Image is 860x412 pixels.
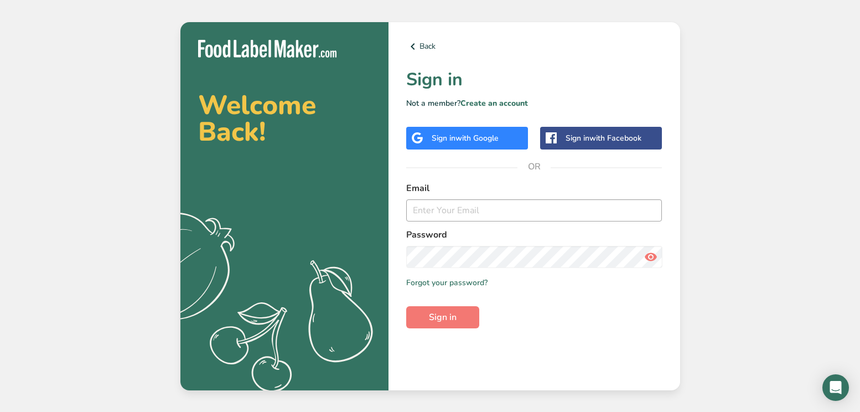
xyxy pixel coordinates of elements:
[198,40,336,58] img: Food Label Maker
[406,40,662,53] a: Back
[517,150,551,183] span: OR
[566,132,641,144] div: Sign in
[406,182,662,195] label: Email
[589,133,641,143] span: with Facebook
[455,133,499,143] span: with Google
[432,132,499,144] div: Sign in
[406,277,488,289] a: Forgot your password?
[822,374,849,401] div: Open Intercom Messenger
[406,97,662,109] p: Not a member?
[460,98,528,109] a: Create an account
[406,306,479,328] button: Sign in
[406,66,662,93] h1: Sign in
[406,199,662,222] input: Enter Your Email
[198,92,371,145] h2: Welcome Back!
[429,311,457,324] span: Sign in
[406,228,662,241] label: Password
